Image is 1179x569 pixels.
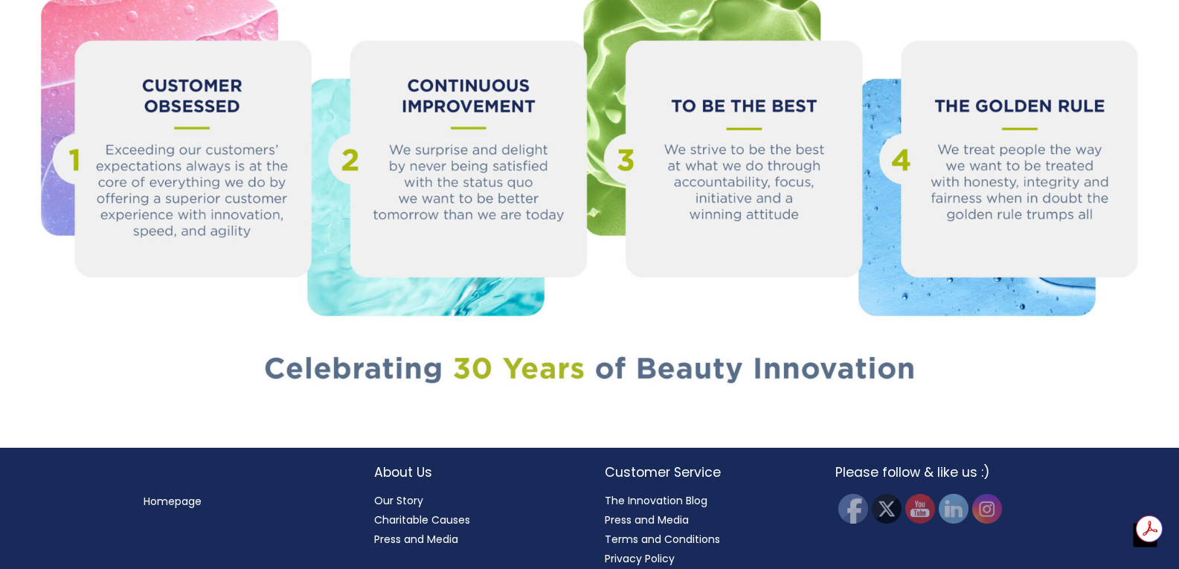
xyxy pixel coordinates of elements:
nav: Customer Service [605,491,806,568]
a: Homepage [144,494,202,509]
a: Press and Media [605,512,689,527]
a: Press and Media [374,532,458,547]
h2: Please follow & like us :) [835,463,1036,482]
img: Facebook [838,494,868,524]
h2: About Us [374,463,575,482]
a: Our Story [374,493,423,508]
h2: Customer Service [605,463,806,482]
img: Twitter [872,494,902,524]
a: Privacy Policy [605,551,675,566]
a: Charitable Causes [374,512,470,527]
nav: About Us [374,491,575,549]
a: The Innovation Blog [605,493,707,508]
nav: Menu [144,492,344,511]
a: Terms and Conditions [605,532,720,547]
